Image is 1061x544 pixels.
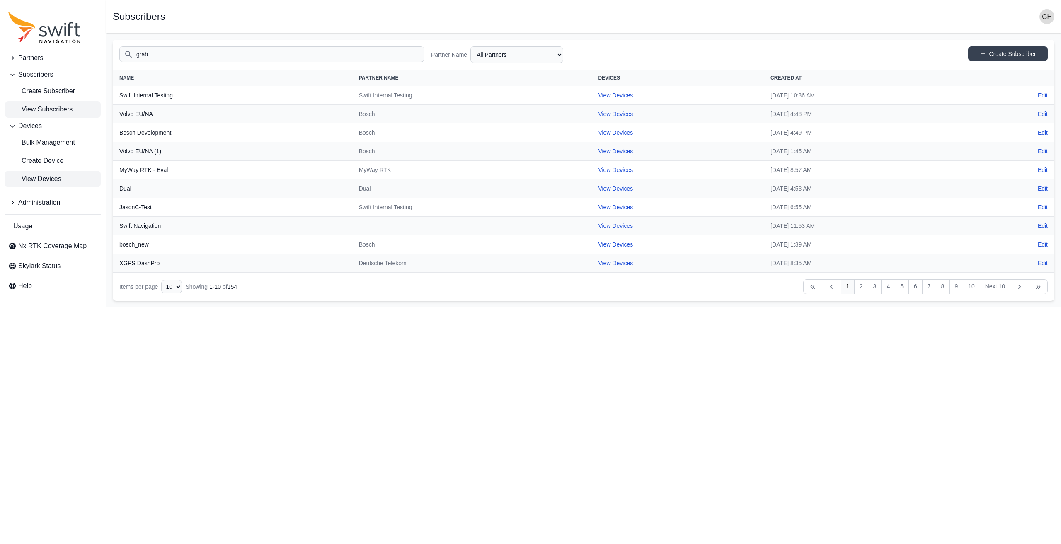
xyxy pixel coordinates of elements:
a: View Devices [5,171,101,187]
input: Search [119,46,424,62]
h1: Subscribers [113,12,165,22]
button: Administration [5,194,101,211]
span: Items per page [119,283,158,290]
a: View Devices [598,167,633,173]
td: [DATE] 1:45 AM [764,142,971,161]
a: Edit [1038,240,1048,249]
a: Bulk Management [5,134,101,151]
a: Help [5,278,101,294]
div: Showing of [185,283,237,291]
a: 1 [841,279,855,294]
th: MyWay RTK - Eval [113,161,352,179]
td: [DATE] 6:55 AM [764,198,971,217]
span: Help [18,281,32,291]
span: View Subscribers [8,104,73,114]
a: Edit [1038,184,1048,193]
span: Create Subscriber [8,86,75,96]
th: Name [113,70,352,86]
td: [DATE] 11:53 AM [764,217,971,235]
a: Edit [1038,91,1048,99]
button: Partners [5,50,101,66]
th: Partner Name [352,70,592,86]
a: 10 [963,279,980,294]
span: View Devices [8,174,61,184]
th: Volvo EU/NA [113,105,352,123]
a: Edit [1038,147,1048,155]
a: 2 [854,279,868,294]
a: Next 10 [980,279,1010,294]
td: Dual [352,179,592,198]
a: Nx RTK Coverage Map [5,238,101,254]
a: Edit [1038,110,1048,118]
td: Bosch [352,142,592,161]
select: Display Limit [161,280,182,293]
nav: Table navigation [113,273,1054,301]
span: Nx RTK Coverage Map [18,241,87,251]
td: [DATE] 4:49 PM [764,123,971,142]
a: View Devices [598,111,633,117]
span: Partners [18,53,43,63]
a: 4 [881,279,895,294]
a: Usage [5,218,101,235]
span: Administration [18,198,60,208]
a: 7 [922,279,936,294]
td: [DATE] 1:39 AM [764,235,971,254]
a: View Subscribers [5,101,101,118]
a: Edit [1038,166,1048,174]
th: bosch_new [113,235,352,254]
span: Usage [13,221,32,231]
td: Bosch [352,123,592,142]
a: View Devices [598,185,633,192]
th: Bosch Development [113,123,352,142]
span: 154 [228,283,237,290]
td: [DATE] 10:36 AM [764,86,971,105]
a: 5 [895,279,909,294]
a: View Devices [598,148,633,155]
th: Dual [113,179,352,198]
button: Subscribers [5,66,101,83]
a: Edit [1038,128,1048,137]
a: View Devices [598,260,633,266]
span: 1 - 10 [209,283,221,290]
a: 3 [868,279,882,294]
a: Edit [1038,203,1048,211]
td: [DATE] 4:53 AM [764,179,971,198]
td: Bosch [352,235,592,254]
a: 6 [908,279,923,294]
span: Devices [18,121,42,131]
button: Devices [5,118,101,134]
th: Devices [591,70,764,86]
th: Swift Navigation [113,217,352,235]
a: View Devices [598,129,633,136]
a: View Devices [598,92,633,99]
a: 8 [936,279,950,294]
span: Skylark Status [18,261,61,271]
td: [DATE] 8:57 AM [764,161,971,179]
span: Bulk Management [8,138,75,147]
a: 9 [949,279,963,294]
a: View Devices [598,222,633,229]
span: Subscribers [18,70,53,80]
img: user photo [1039,9,1054,24]
a: Edit [1038,259,1048,267]
td: MyWay RTK [352,161,592,179]
th: Volvo EU/NA (1) [113,142,352,161]
th: Created At [764,70,971,86]
td: Swift Internal Testing [352,198,592,217]
a: Create Subscriber [5,83,101,99]
select: Partner Name [470,46,563,63]
a: Create Subscriber [968,46,1048,61]
th: XGPS DashPro [113,254,352,273]
td: Bosch [352,105,592,123]
td: [DATE] 8:35 AM [764,254,971,273]
th: Swift Internal Testing [113,86,352,105]
td: Deutsche Telekom [352,254,592,273]
a: Skylark Status [5,258,101,274]
a: Edit [1038,222,1048,230]
a: View Devices [598,241,633,248]
span: Create Device [8,156,63,166]
a: View Devices [598,204,633,210]
th: JasonC-Test [113,198,352,217]
td: [DATE] 4:48 PM [764,105,971,123]
td: Swift Internal Testing [352,86,592,105]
